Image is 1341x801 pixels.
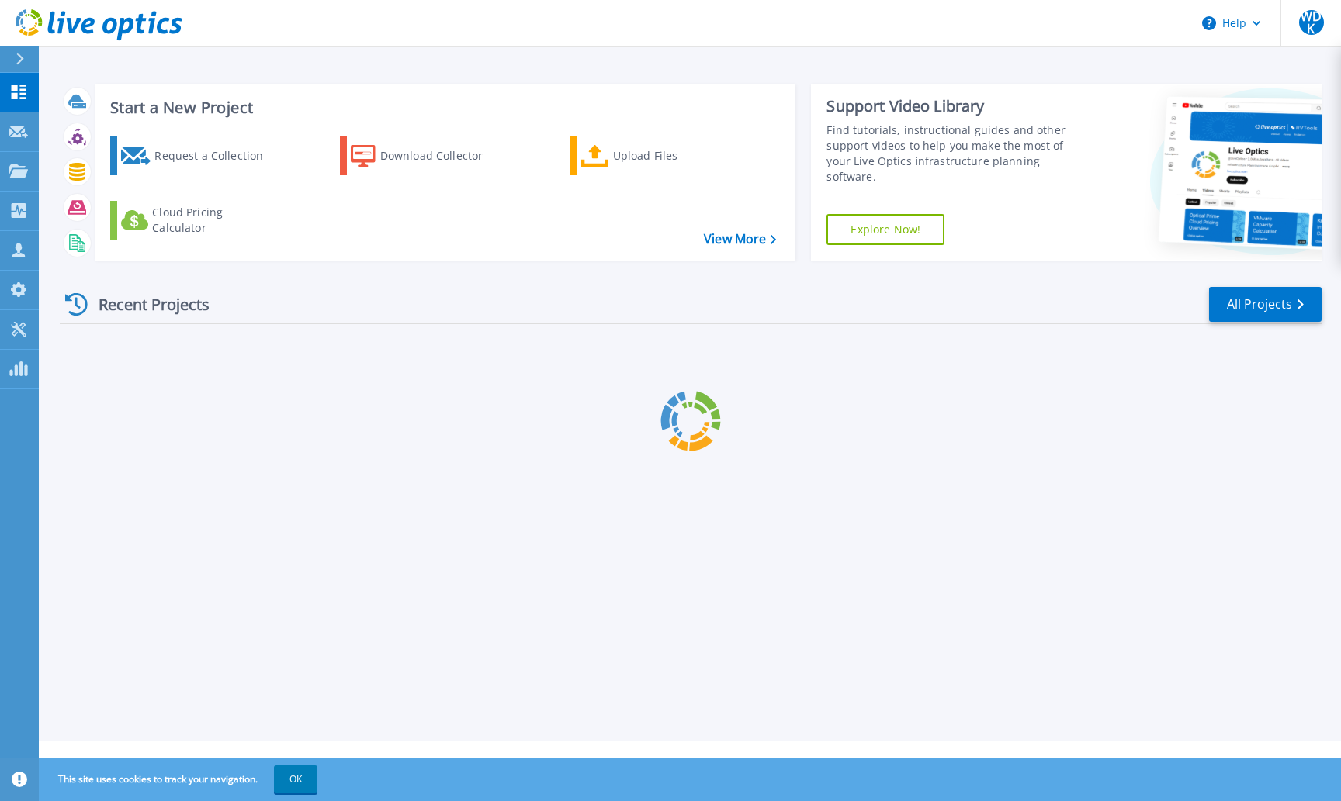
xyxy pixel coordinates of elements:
[110,99,776,116] h3: Start a New Project
[154,140,279,171] div: Request a Collection
[152,205,276,236] div: Cloud Pricing Calculator
[340,136,513,175] a: Download Collector
[274,765,317,793] button: OK
[110,201,283,240] a: Cloud Pricing Calculator
[613,140,737,171] div: Upload Files
[110,136,283,175] a: Request a Collection
[380,140,504,171] div: Download Collector
[1209,287,1322,322] a: All Projects
[826,96,1085,116] div: Support Video Library
[826,214,944,245] a: Explore Now!
[1299,10,1324,35] span: WDK
[704,232,776,247] a: View More
[570,136,743,175] a: Upload Files
[826,123,1085,185] div: Find tutorials, instructional guides and other support videos to help you make the most of your L...
[60,285,230,323] div: Recent Projects
[43,765,317,793] span: This site uses cookies to track your navigation.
